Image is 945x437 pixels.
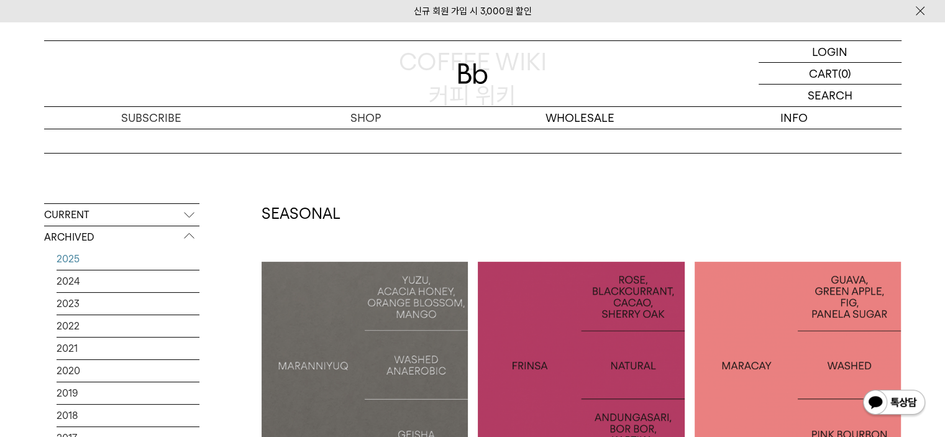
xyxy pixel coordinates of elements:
[57,405,199,426] a: 2018
[862,389,926,418] img: 카카오톡 채널 1:1 채팅 버튼
[57,315,199,337] a: 2022
[57,338,199,359] a: 2021
[57,293,199,315] a: 2023
[44,226,199,249] p: ARCHIVED
[57,248,199,270] a: 2025
[44,204,199,226] p: CURRENT
[262,203,902,224] h2: SEASONAL
[57,382,199,404] a: 2019
[838,63,851,84] p: (0)
[44,107,258,129] a: SUBSCRIBE
[57,360,199,382] a: 2020
[812,41,847,62] p: LOGIN
[458,63,488,84] img: 로고
[473,107,687,129] p: WHOLESALE
[759,41,902,63] a: LOGIN
[57,270,199,292] a: 2024
[414,6,532,17] a: 신규 회원 가입 시 3,000원 할인
[258,107,473,129] a: SHOP
[808,85,852,106] p: SEARCH
[759,63,902,85] a: CART (0)
[687,107,902,129] p: INFO
[809,63,838,84] p: CART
